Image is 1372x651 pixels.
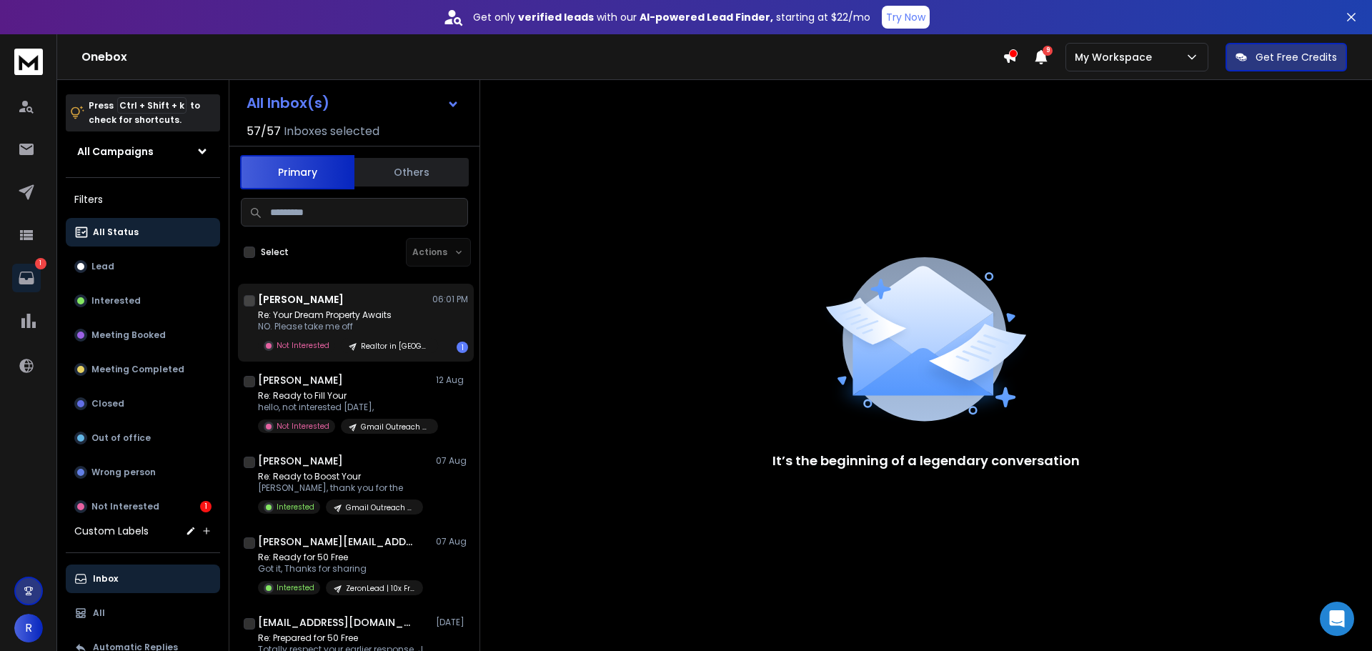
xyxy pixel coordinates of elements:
[66,458,220,487] button: Wrong person
[261,247,289,258] label: Select
[35,258,46,269] p: 1
[473,10,870,24] p: Get only with our starting at $22/mo
[361,341,429,352] p: Realtor in [GEOGRAPHIC_DATA]
[240,155,354,189] button: Primary
[258,482,423,494] p: [PERSON_NAME], thank you for the
[12,264,41,292] a: 1
[258,309,429,321] p: Re: Your Dream Property Awaits
[640,10,773,24] strong: AI-powered Lead Finder,
[346,502,414,513] p: Gmail Outreach Campaign
[91,398,124,409] p: Closed
[361,422,429,432] p: Gmail Outreach Campaign
[436,374,468,386] p: 12 Aug
[77,144,154,159] h1: All Campaigns
[66,137,220,166] button: All Campaigns
[93,573,118,585] p: Inbox
[66,218,220,247] button: All Status
[91,432,151,444] p: Out of office
[886,10,925,24] p: Try Now
[66,321,220,349] button: Meeting Booked
[258,615,415,630] h1: [EMAIL_ADDRESS][DOMAIN_NAME]
[247,123,281,140] span: 57 / 57
[14,614,43,642] button: R
[436,455,468,467] p: 07 Aug
[772,451,1080,471] p: It’s the beginning of a legendary conversation
[277,340,329,351] p: Not Interested
[93,607,105,619] p: All
[277,502,314,512] p: Interested
[1075,50,1158,64] p: My Workspace
[66,252,220,281] button: Lead
[93,227,139,238] p: All Status
[436,617,468,628] p: [DATE]
[518,10,594,24] strong: verified leads
[1320,602,1354,636] div: Open Intercom Messenger
[258,454,343,468] h1: [PERSON_NAME]
[91,329,166,341] p: Meeting Booked
[66,565,220,593] button: Inbox
[66,287,220,315] button: Interested
[258,471,423,482] p: Re: Ready to Boost Your
[432,294,468,305] p: 06:01 PM
[91,501,159,512] p: Not Interested
[284,123,379,140] h3: Inboxes selected
[81,49,1003,66] h1: Onebox
[258,552,423,563] p: Re: Ready for 50 Free
[258,535,415,549] h1: [PERSON_NAME][EMAIL_ADDRESS][DOMAIN_NAME]
[436,536,468,547] p: 07 Aug
[258,632,429,644] p: Re: Prepared for 50 Free
[258,563,423,575] p: Got it, Thanks for sharing
[258,292,344,307] h1: [PERSON_NAME]
[200,501,212,512] div: 1
[91,295,141,307] p: Interested
[91,364,184,375] p: Meeting Completed
[258,390,429,402] p: Re: Ready to Fill Your
[66,599,220,627] button: All
[235,89,471,117] button: All Inbox(s)
[277,421,329,432] p: Not Interested
[91,261,114,272] p: Lead
[258,373,343,387] h1: [PERSON_NAME]
[1043,46,1053,56] span: 9
[277,582,314,593] p: Interested
[66,355,220,384] button: Meeting Completed
[258,321,429,332] p: NO. Please take me off
[117,97,187,114] span: Ctrl + Shift + k
[66,492,220,521] button: Not Interested1
[91,467,156,478] p: Wrong person
[74,524,149,538] h3: Custom Labels
[882,6,930,29] button: Try Now
[346,583,414,594] p: ZeronLead | 10x Freelancing
[457,342,468,353] div: 1
[89,99,200,127] p: Press to check for shortcuts.
[66,189,220,209] h3: Filters
[14,49,43,75] img: logo
[66,389,220,418] button: Closed
[1226,43,1347,71] button: Get Free Credits
[66,424,220,452] button: Out of office
[258,402,429,413] p: hello, not interested [DATE],
[354,156,469,188] button: Others
[1256,50,1337,64] p: Get Free Credits
[247,96,329,110] h1: All Inbox(s)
